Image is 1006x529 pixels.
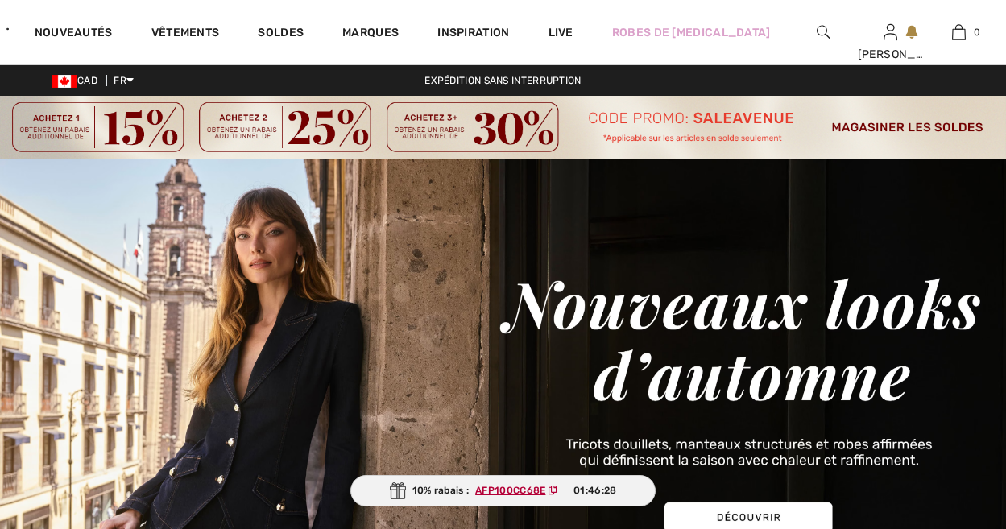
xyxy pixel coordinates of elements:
[342,26,399,43] a: Marques
[974,25,980,39] span: 0
[952,23,966,42] img: Mon panier
[258,26,304,43] a: Soldes
[612,24,771,41] a: Robes de [MEDICAL_DATA]
[475,485,545,496] ins: AFP100CC68E
[437,26,509,43] span: Inspiration
[6,13,9,45] img: 1ère Avenue
[858,46,925,63] div: [PERSON_NAME]
[817,23,830,42] img: recherche
[114,75,134,86] span: FR
[925,23,992,42] a: 0
[884,23,897,42] img: Mes infos
[884,24,897,39] a: Se connecter
[573,483,616,498] span: 01:46:28
[151,26,220,43] a: Vêtements
[52,75,104,86] span: CAD
[52,75,77,88] img: Canadian Dollar
[35,26,113,43] a: Nouveautés
[390,482,406,499] img: Gift.svg
[350,475,656,506] div: 10% rabais :
[549,24,573,41] a: Live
